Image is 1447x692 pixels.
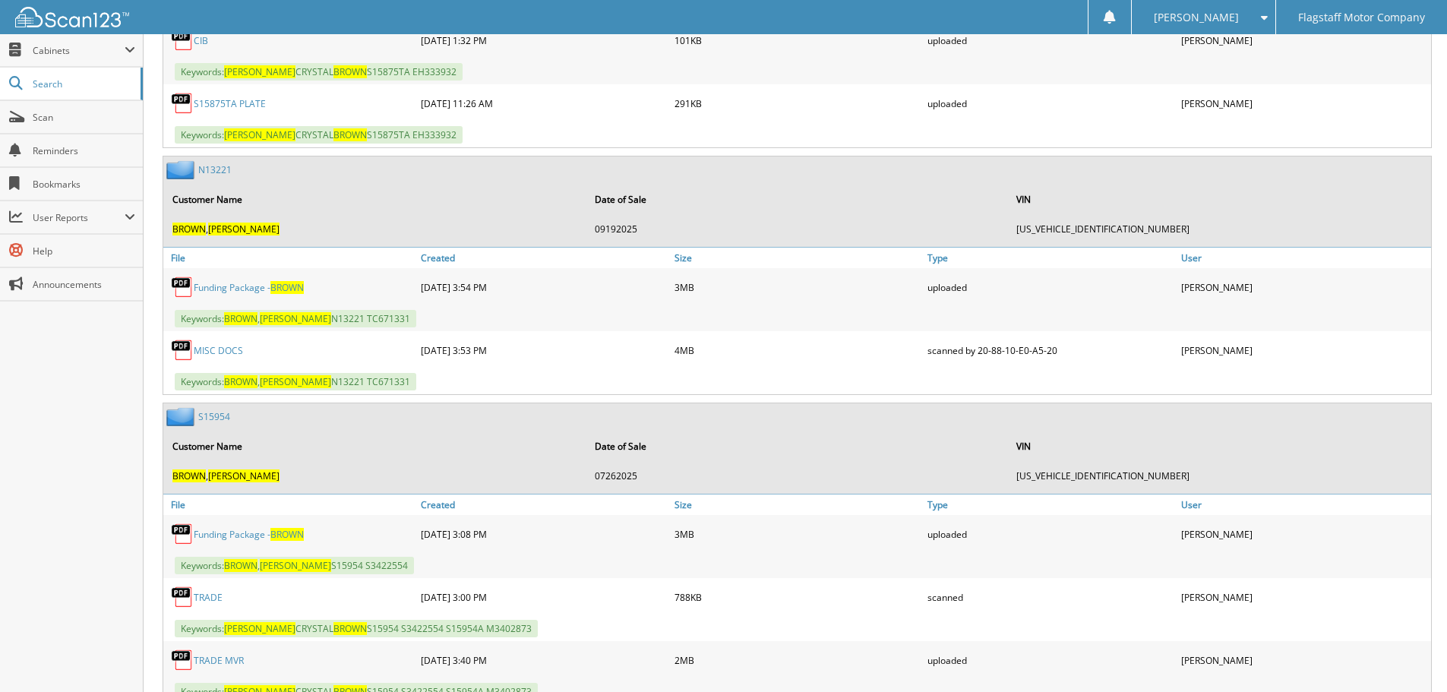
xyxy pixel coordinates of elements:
span: BROWN [333,65,367,78]
div: uploaded [924,88,1177,118]
div: [PERSON_NAME] [1177,582,1431,612]
img: folder2.png [166,407,198,426]
a: Funding Package -BROWN [194,281,304,294]
span: [PERSON_NAME] [260,312,331,325]
td: 07262025 [587,463,1008,488]
span: [PERSON_NAME] [224,128,295,141]
a: User [1177,248,1431,268]
div: 2MB [671,645,924,675]
img: PDF.png [171,649,194,671]
td: 09192025 [587,216,1008,242]
td: [US_VEHICLE_IDENTIFICATION_NUMBER] [1009,216,1430,242]
span: [PERSON_NAME] [260,375,331,388]
span: Keywords: , N13221 TC671331 [175,373,416,390]
div: uploaded [924,272,1177,302]
span: BROWN [172,223,206,235]
span: Keywords: , S15954 S3422554 [175,557,414,574]
div: [DATE] 1:32 PM [417,25,671,55]
div: [PERSON_NAME] [1177,88,1431,118]
span: BROWN [224,312,257,325]
div: 101KB [671,25,924,55]
a: Size [671,495,924,515]
span: BROWN [224,559,257,572]
div: [DATE] 11:26 AM [417,88,671,118]
th: VIN [1009,184,1430,215]
div: scanned [924,582,1177,612]
a: Created [417,495,671,515]
div: [DATE] 3:00 PM [417,582,671,612]
span: BROWN [224,375,257,388]
a: File [163,495,417,515]
td: , [165,216,586,242]
span: Flagstaff Motor Company [1298,13,1425,22]
img: PDF.png [171,586,194,608]
img: PDF.png [171,276,194,299]
a: Type [924,495,1177,515]
span: Cabinets [33,44,125,57]
span: BROWN [172,469,206,482]
span: Keywords: CRYSTAL S15875TA EH333932 [175,63,463,81]
div: 4MB [671,335,924,365]
div: [PERSON_NAME] [1177,25,1431,55]
iframe: Chat Widget [1371,619,1447,692]
img: PDF.png [171,523,194,545]
a: TRADE [194,591,223,604]
span: Bookmarks [33,178,135,191]
th: VIN [1009,431,1430,462]
div: scanned by 20-88-10-E0-A5-20 [924,335,1177,365]
div: [PERSON_NAME] [1177,645,1431,675]
a: Size [671,248,924,268]
div: [PERSON_NAME] [1177,335,1431,365]
img: PDF.png [171,29,194,52]
span: Keywords: CRYSTAL S15954 S3422554 S15954A M3402873 [175,620,538,637]
div: [DATE] 3:40 PM [417,645,671,675]
a: Created [417,248,671,268]
div: [PERSON_NAME] [1177,272,1431,302]
th: Customer Name [165,184,586,215]
img: scan123-logo-white.svg [15,7,129,27]
span: [PERSON_NAME] [224,65,295,78]
div: [PERSON_NAME] [1177,519,1431,549]
a: File [163,248,417,268]
a: N13221 [198,163,232,176]
span: [PERSON_NAME] [224,622,295,635]
div: [DATE] 3:08 PM [417,519,671,549]
a: TRADE MVR [194,654,244,667]
span: Announcements [33,278,135,291]
a: S15954 [198,410,230,423]
span: Scan [33,111,135,124]
span: Search [33,77,133,90]
span: Help [33,245,135,258]
th: Date of Sale [587,431,1008,462]
span: BROWN [270,281,304,294]
div: uploaded [924,645,1177,675]
td: [US_VEHICLE_IDENTIFICATION_NUMBER] [1009,463,1430,488]
span: BROWN [270,528,304,541]
div: uploaded [924,25,1177,55]
span: [PERSON_NAME] [208,469,280,482]
a: Funding Package -BROWN [194,528,304,541]
td: , [165,463,586,488]
img: folder2.png [166,160,198,179]
a: S15875TA PLATE [194,97,266,110]
div: [DATE] 3:54 PM [417,272,671,302]
span: Reminders [33,144,135,157]
a: MISC DOCS [194,344,243,357]
img: PDF.png [171,339,194,362]
a: User [1177,495,1431,515]
span: Keywords: , N13221 TC671331 [175,310,416,327]
div: [DATE] 3:53 PM [417,335,671,365]
span: [PERSON_NAME] [1154,13,1239,22]
div: uploaded [924,519,1177,549]
span: [PERSON_NAME] [208,223,280,235]
span: Keywords: CRYSTAL S15875TA EH333932 [175,126,463,144]
span: User Reports [33,211,125,224]
a: Type [924,248,1177,268]
span: [PERSON_NAME] [260,559,331,572]
img: PDF.png [171,92,194,115]
span: BROWN [333,128,367,141]
div: 3MB [671,272,924,302]
th: Date of Sale [587,184,1008,215]
th: Customer Name [165,431,586,462]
